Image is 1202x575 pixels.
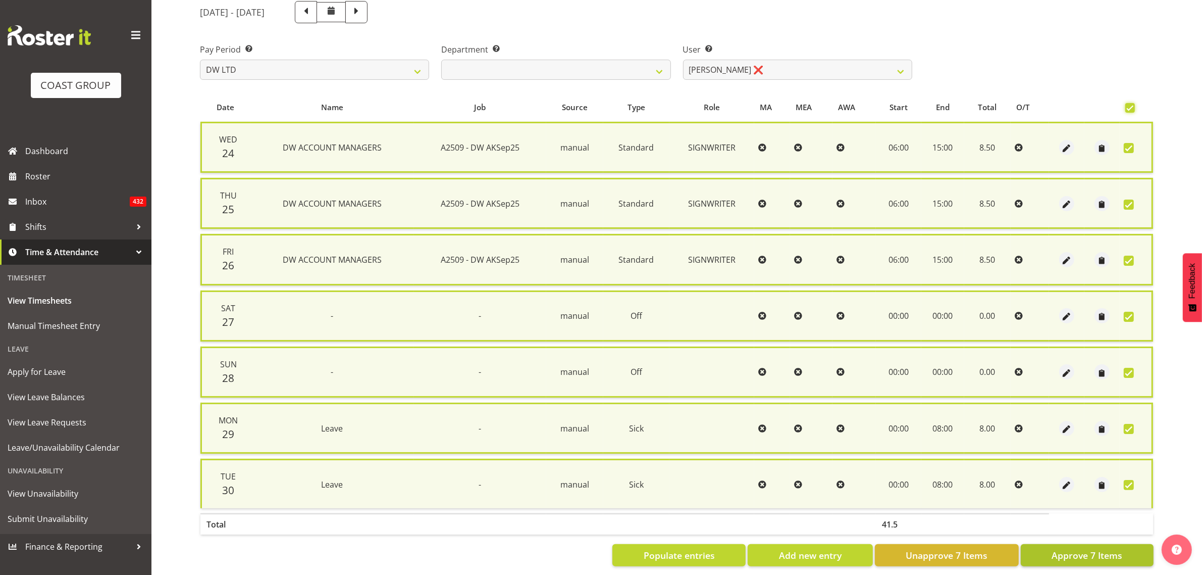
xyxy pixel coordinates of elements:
td: 00:00 [876,291,921,342]
span: Leave [321,423,343,434]
td: 15:00 [921,234,964,285]
span: Dashboard [25,143,146,159]
span: Manual Timesheet Entry [8,318,144,333]
button: Approve 7 Items [1021,544,1154,566]
span: Start [890,102,908,113]
td: 15:00 [921,122,964,173]
td: Sick [603,459,669,508]
span: 30 [222,483,234,497]
span: A2509 - DW AKSep25 [441,198,519,209]
span: Submit Unavailability [8,511,144,526]
span: Leave/Unavailability Calendar [8,440,144,455]
img: help-xxl-2.png [1172,545,1182,555]
div: Unavailability [3,460,149,481]
img: Rosterit website logo [8,25,91,45]
span: A2509 - DW AKSep25 [441,142,519,153]
span: SIGNWRITER [688,142,736,153]
td: 0.00 [964,291,1010,342]
span: MEA [796,102,812,113]
td: Standard [603,122,669,173]
span: Wed [219,134,237,145]
td: 8.00 [964,459,1010,508]
a: Submit Unavailability [3,506,149,532]
button: Feedback - Show survey [1183,253,1202,322]
span: SIGNWRITER [688,198,736,209]
label: User [683,43,912,56]
div: Leave [3,339,149,359]
td: Standard [603,234,669,285]
span: 29 [222,427,234,441]
span: View Unavailability [8,486,144,501]
td: 06:00 [876,178,921,229]
span: 26 [222,258,234,272]
span: Source [562,102,588,113]
span: Leave [321,479,343,490]
span: Time & Attendance [25,245,131,260]
span: Apply for Leave [8,364,144,379]
button: Unapprove 7 Items [875,544,1019,566]
button: Populate entries [612,544,746,566]
span: 28 [222,371,234,385]
span: Feedback [1188,263,1197,299]
span: Total [978,102,997,113]
span: manual [560,254,589,265]
span: Role [704,102,720,113]
span: - [479,423,481,434]
td: 06:00 [876,234,921,285]
div: Timesheet [3,267,149,288]
td: 00:00 [876,347,921,398]
span: 24 [222,146,234,160]
a: View Timesheets [3,288,149,313]
span: - [479,310,481,321]
span: Inbox [25,194,130,209]
span: Fri [223,246,234,257]
span: Date [217,102,234,113]
span: Job [474,102,486,113]
span: DW ACCOUNT MANAGERS [283,254,382,265]
td: 8.50 [964,122,1010,173]
span: 25 [222,202,234,216]
div: COAST GROUP [41,78,111,93]
span: 432 [130,197,146,207]
a: Leave/Unavailability Calendar [3,435,149,460]
h5: [DATE] - [DATE] [200,7,265,18]
a: View Leave Requests [3,410,149,435]
span: DW ACCOUNT MANAGERS [283,142,382,153]
a: View Unavailability [3,481,149,506]
span: Name [321,102,343,113]
label: Pay Period [200,43,429,56]
span: Add new entry [779,549,842,562]
span: manual [560,310,589,321]
button: Add new entry [748,544,872,566]
td: 08:00 [921,459,964,508]
span: Populate entries [644,549,715,562]
td: 8.00 [964,403,1010,454]
span: End [936,102,950,113]
td: 15:00 [921,178,964,229]
td: 00:00 [876,403,921,454]
span: manual [560,142,589,153]
span: View Leave Balances [8,390,144,405]
th: 41.5 [876,513,921,535]
span: - [479,479,481,490]
span: Thu [220,190,237,201]
span: Mon [219,415,238,426]
span: Type [628,102,645,113]
td: 8.50 [964,178,1010,229]
span: SIGNWRITER [688,254,736,265]
span: Finance & Reporting [25,539,131,554]
span: O/T [1016,102,1030,113]
span: DW ACCOUNT MANAGERS [283,198,382,209]
td: Sick [603,403,669,454]
td: 08:00 [921,403,964,454]
span: Unapprove 7 Items [906,549,987,562]
td: Off [603,291,669,342]
td: 00:00 [921,347,964,398]
span: View Leave Requests [8,415,144,430]
span: AWA [838,102,855,113]
td: Standard [603,178,669,229]
th: Total [200,513,250,535]
a: View Leave Balances [3,385,149,410]
span: - [331,366,333,377]
td: 00:00 [921,291,964,342]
